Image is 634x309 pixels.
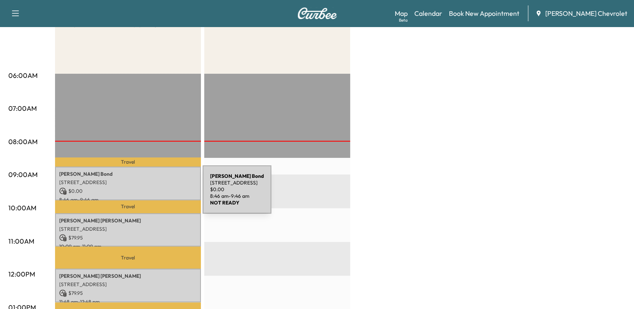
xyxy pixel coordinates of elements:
p: [STREET_ADDRESS] [59,281,197,288]
p: Travel [55,157,201,167]
p: Travel [55,247,201,268]
a: Calendar [414,8,442,18]
p: 12:00PM [8,269,35,279]
p: [PERSON_NAME] [PERSON_NAME] [59,217,197,224]
a: Book New Appointment [449,8,519,18]
p: 10:00AM [8,203,36,213]
p: 07:00AM [8,103,37,113]
p: $ 79.95 [59,234,197,242]
p: 06:00AM [8,70,38,80]
div: Beta [399,17,408,23]
p: 8:46 am - 9:46 am [59,197,197,203]
p: [STREET_ADDRESS] [59,226,197,232]
p: $ 0.00 [59,187,197,195]
img: Curbee Logo [297,7,337,19]
p: 11:00AM [8,236,34,246]
p: 09:00AM [8,169,38,179]
span: [PERSON_NAME] Chevrolet [545,8,627,18]
p: [PERSON_NAME] Bond [59,171,197,177]
p: 10:09 am - 11:09 am [59,243,197,250]
p: [PERSON_NAME] [PERSON_NAME] [59,273,197,279]
p: Travel [55,200,201,213]
p: $ 79.95 [59,289,197,297]
p: 08:00AM [8,137,38,147]
a: MapBeta [395,8,408,18]
p: 11:48 am - 12:48 pm [59,299,197,305]
p: [STREET_ADDRESS] [59,179,197,186]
